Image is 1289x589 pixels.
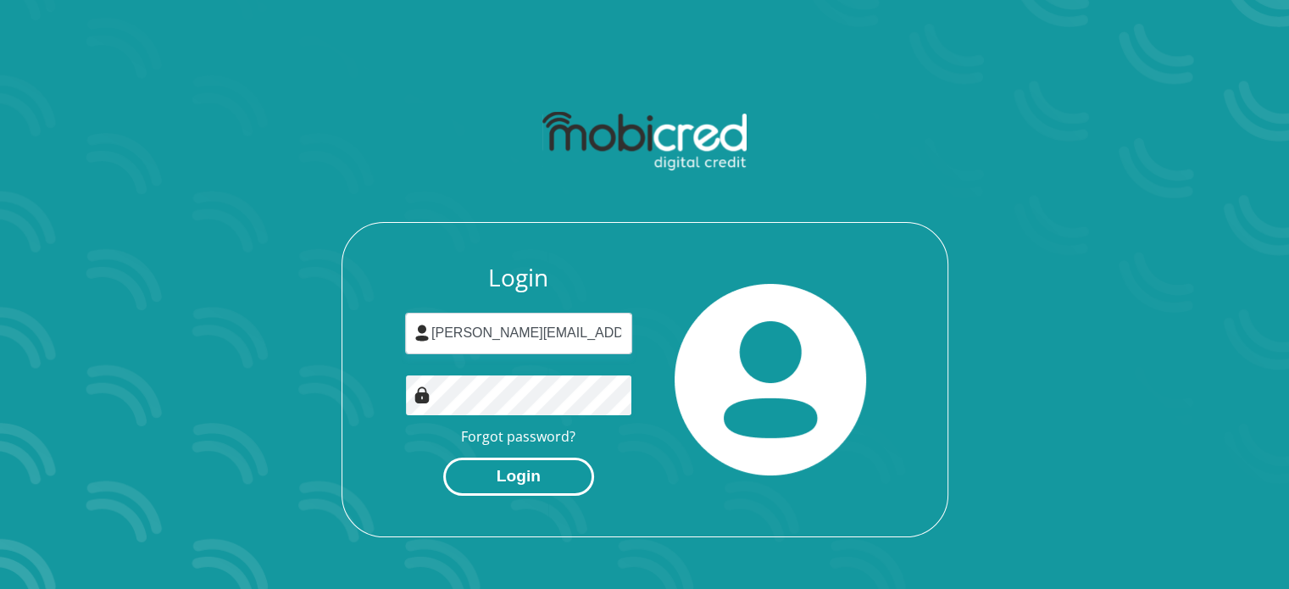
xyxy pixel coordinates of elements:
[414,325,431,342] img: user-icon image
[443,458,594,496] button: Login
[405,264,632,292] h3: Login
[542,112,747,171] img: mobicred logo
[461,427,575,446] a: Forgot password?
[405,313,632,354] input: Username
[414,386,431,403] img: Image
